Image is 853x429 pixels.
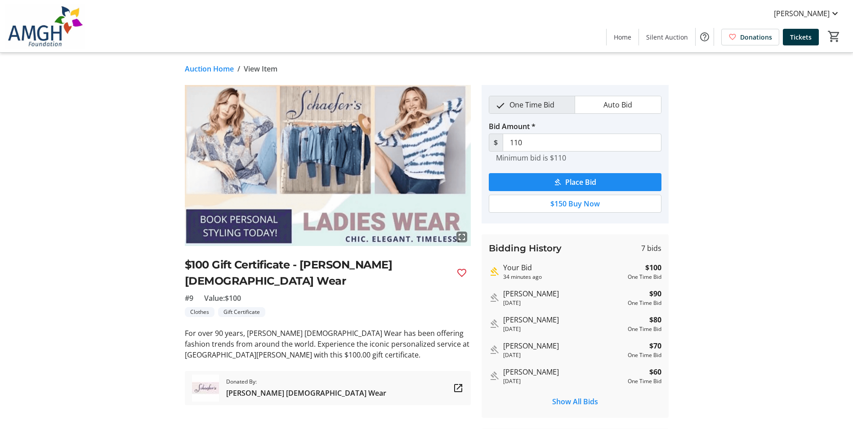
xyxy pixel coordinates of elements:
div: [PERSON_NAME] [503,314,624,325]
h3: Bidding History [489,241,562,255]
div: One Time Bid [628,325,661,333]
button: Favourite [453,264,471,282]
tr-hint: Minimum bid is $110 [496,153,566,162]
strong: $80 [649,314,661,325]
span: Donations [740,32,772,42]
span: [PERSON_NAME] [DEMOGRAPHIC_DATA] Wear [226,388,386,398]
a: Home [607,29,639,45]
mat-icon: Outbid [489,371,500,381]
span: View Item [244,63,277,74]
span: Donated By: [226,378,386,386]
div: One Time Bid [628,299,661,307]
button: Help [696,28,714,46]
tr-label-badge: Clothes [185,307,214,317]
a: Silent Auction [639,29,695,45]
div: One Time Bid [628,377,661,385]
mat-icon: fullscreen [456,232,467,242]
div: One Time Bid [628,273,661,281]
span: Auto Bid [598,96,638,113]
div: [DATE] [503,325,624,333]
div: [PERSON_NAME] [503,340,624,351]
span: [PERSON_NAME] [774,8,830,19]
strong: $90 [649,288,661,299]
span: #9 [185,293,193,304]
span: Home [614,32,631,42]
div: [DATE] [503,351,624,359]
span: Place Bid [565,177,596,188]
strong: $70 [649,340,661,351]
img: Alexandra Marine & General Hospital Foundation's Logo [5,4,85,49]
mat-icon: Highest bid [489,266,500,277]
mat-icon: Outbid [489,292,500,303]
div: [PERSON_NAME] [503,288,624,299]
p: For over 90 years, [PERSON_NAME] [DEMOGRAPHIC_DATA] Wear has been offering fashion trends from ar... [185,328,471,360]
mat-icon: Outbid [489,318,500,329]
strong: $100 [645,262,661,273]
strong: $60 [649,366,661,377]
button: $150 Buy Now [489,195,661,213]
span: $ [489,134,503,152]
a: Donations [721,29,779,45]
div: [DATE] [503,299,624,307]
h2: $100 Gift Certificate - [PERSON_NAME] [DEMOGRAPHIC_DATA] Wear [185,257,449,289]
button: Show All Bids [489,393,661,411]
span: Silent Auction [646,32,688,42]
tr-label-badge: Gift Certificate [218,307,265,317]
a: Schaefer's Ladies Wear Donated By:[PERSON_NAME] [DEMOGRAPHIC_DATA] Wear [185,371,471,405]
div: Your Bid [503,262,624,273]
span: Value: $100 [204,293,241,304]
label: Bid Amount * [489,121,536,132]
div: One Time Bid [628,351,661,359]
span: Tickets [790,32,812,42]
div: [DATE] [503,377,624,385]
img: Image [185,85,471,246]
div: 34 minutes ago [503,273,624,281]
img: Schaefer's Ladies Wear [192,375,219,402]
span: $150 Buy Now [550,198,600,209]
button: [PERSON_NAME] [767,6,848,21]
button: Place Bid [489,173,661,191]
span: / [237,63,240,74]
button: Cart [826,28,842,45]
span: One Time Bid [504,96,560,113]
a: Tickets [783,29,819,45]
span: Show All Bids [552,396,598,407]
div: [PERSON_NAME] [503,366,624,377]
span: 7 bids [641,243,661,254]
mat-icon: Outbid [489,344,500,355]
a: Auction Home [185,63,234,74]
